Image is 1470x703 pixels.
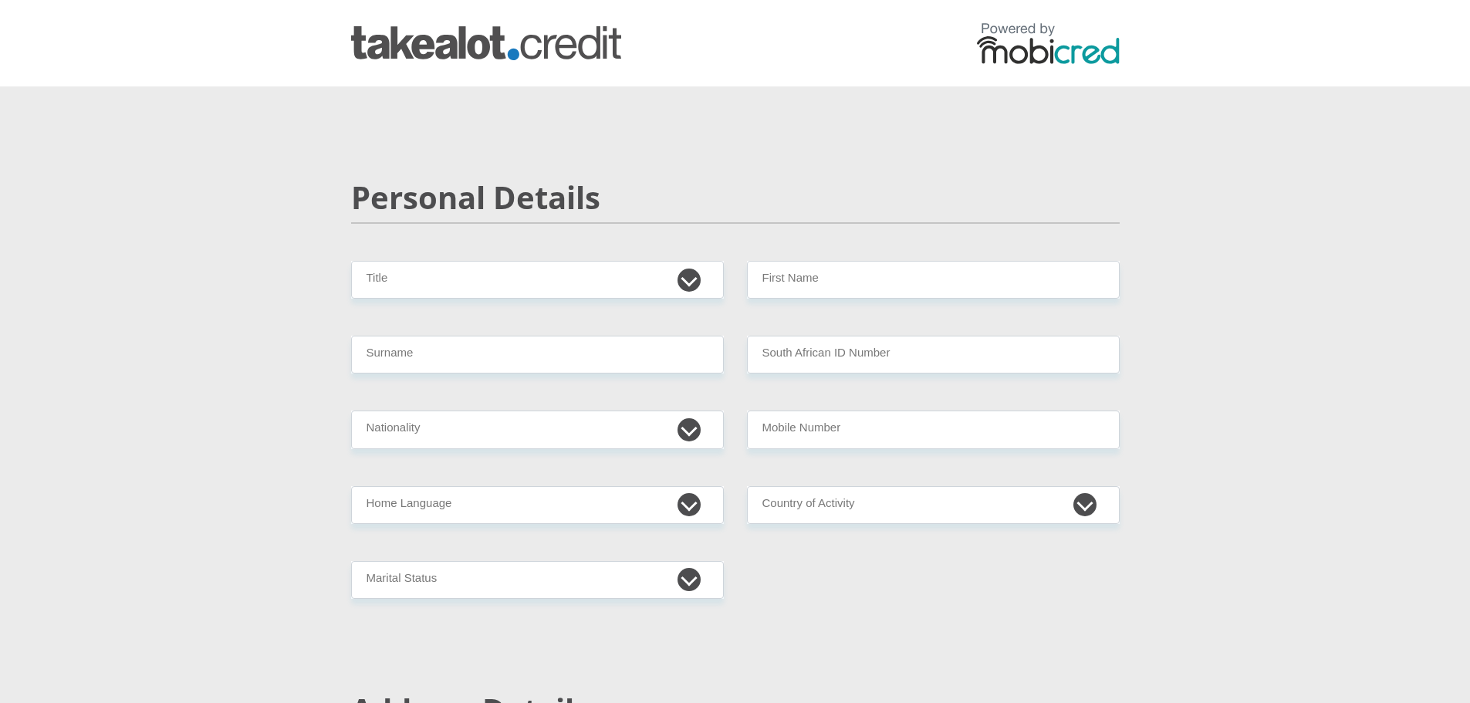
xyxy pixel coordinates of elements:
[351,26,621,60] img: takealot_credit logo
[747,336,1120,373] input: ID Number
[977,22,1120,64] img: powered by mobicred logo
[351,179,1120,216] h2: Personal Details
[747,261,1120,299] input: First Name
[747,411,1120,448] input: Contact Number
[351,336,724,373] input: Surname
